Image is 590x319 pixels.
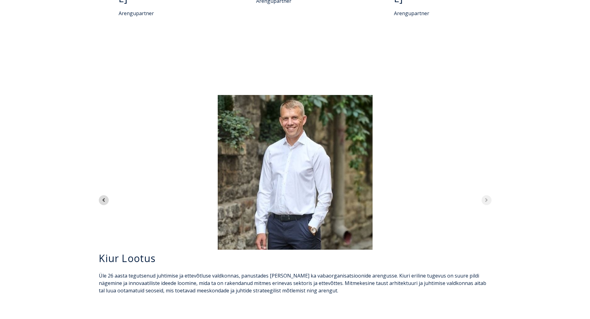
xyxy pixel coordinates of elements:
[99,252,492,265] h3: Kiur Lootus
[394,10,471,17] div: Arengupartner
[218,95,373,250] img: kiurs_ruut
[119,10,196,17] div: Arengupartner
[99,272,492,294] p: Üle 26 aasta tegutsenud juhtimise ja ettevõtluse valdkonnas, panustades [PERSON_NAME] ka vabaorga...
[99,195,109,205] button: Previous slide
